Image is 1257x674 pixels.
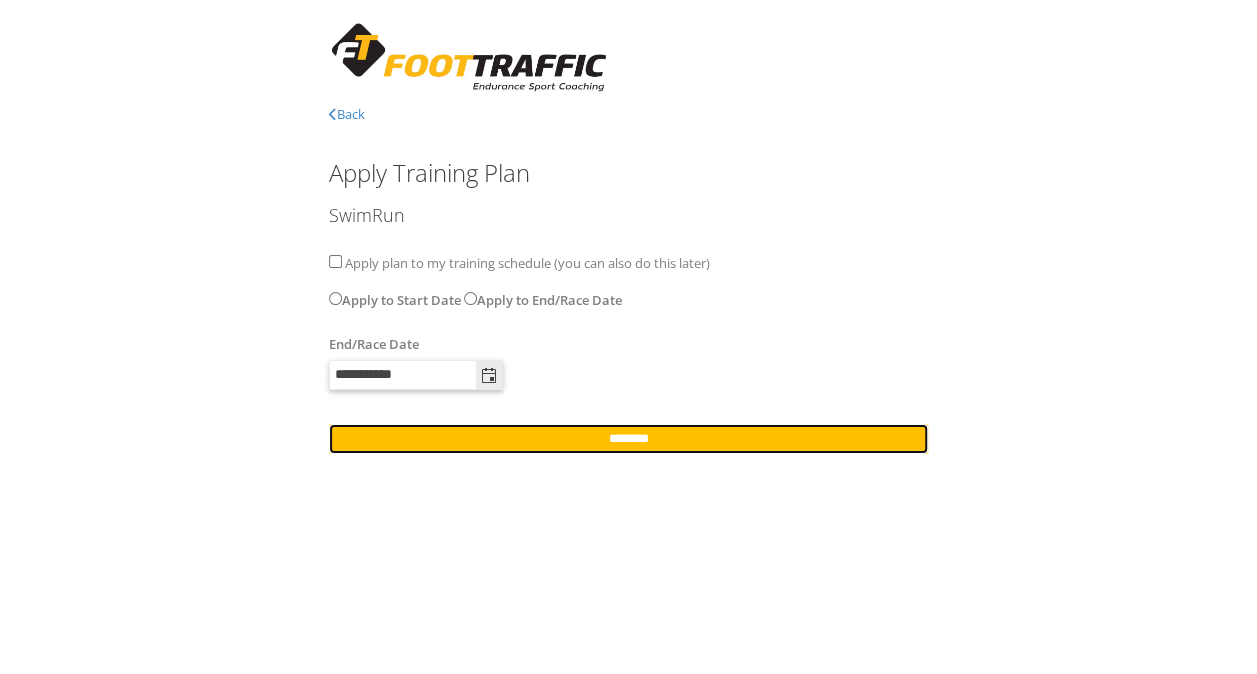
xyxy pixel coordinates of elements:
[329,160,928,186] h3: Apply Training Plan
[329,292,342,305] input: Apply to Start Date
[464,288,622,311] label: Apply to End/Race Date
[464,292,477,305] input: Apply to End/Race Date
[329,20,610,95] img: LongLogo.jpg
[345,254,710,272] span: Apply plan to my training schedule (you can also do this later)
[329,288,461,311] label: Apply to Start Date
[475,361,502,389] span: select
[329,105,365,123] a: Back
[329,206,928,226] h4: SwimRun
[329,335,419,355] label: End/Race Date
